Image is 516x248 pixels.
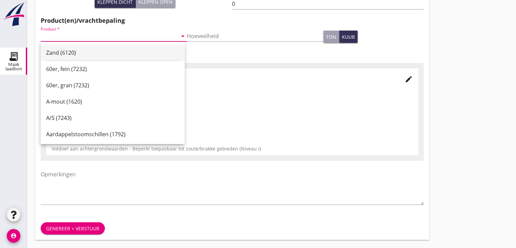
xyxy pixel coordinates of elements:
div: Certificaat [52,72,394,80]
img: logo-small.a267ee39.svg [1,2,26,27]
button: Genereer + verstuur [41,222,105,234]
div: Zand (6120) [46,49,179,57]
div: ton [326,33,336,40]
div: BSB [52,80,394,87]
i: arrow_drop_down [179,32,187,40]
button: kuub [339,31,358,43]
div: Vergunninghouder [52,88,413,96]
div: Genereer + verstuur [46,225,99,232]
div: A/S (7243) [46,114,179,122]
i: account_circle [7,229,20,243]
div: Aktenummer [52,104,413,112]
textarea: Opmerkingen [41,169,424,205]
div: Milieukwaliteit - Toepasbaarheid [52,137,413,145]
input: Hoeveelheid [187,31,324,41]
div: Aardappelstoomschillen (1792) [46,130,179,138]
div: ZW-015 - DEME Environmental NL [52,129,413,136]
div: RWS-2023/48908 [52,112,413,120]
div: Voldoet aan achtergrondwaarden - Beperkt toepasbaar tot zoute/brakke gebieden (Niveau I) [52,145,413,152]
button: ton [323,31,339,43]
div: A-mout (1620) [46,98,179,106]
div: DEME Environmental NL [52,96,413,103]
div: 60er, fein (7232) [46,65,179,73]
h2: Certificaten/regelgeving [41,51,424,60]
i: edit [405,75,413,83]
div: Certificaatnummer - Certificaathouder [52,121,413,129]
h2: Product(en)/vrachtbepaling [41,16,424,25]
div: kuub [342,33,355,40]
div: 60er, gran (7232) [46,81,179,89]
input: Product * [41,31,177,41]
